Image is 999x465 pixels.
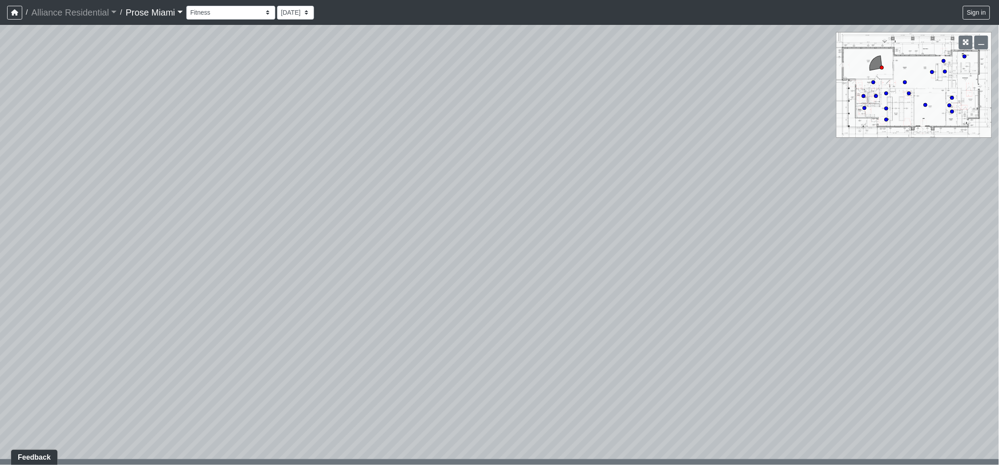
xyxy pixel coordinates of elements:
[7,447,59,465] iframe: Ybug feedback widget
[963,6,990,20] button: Sign in
[31,4,117,21] a: Alliance Residential
[22,4,31,21] span: /
[126,4,183,21] a: Prose Miami
[117,4,125,21] span: /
